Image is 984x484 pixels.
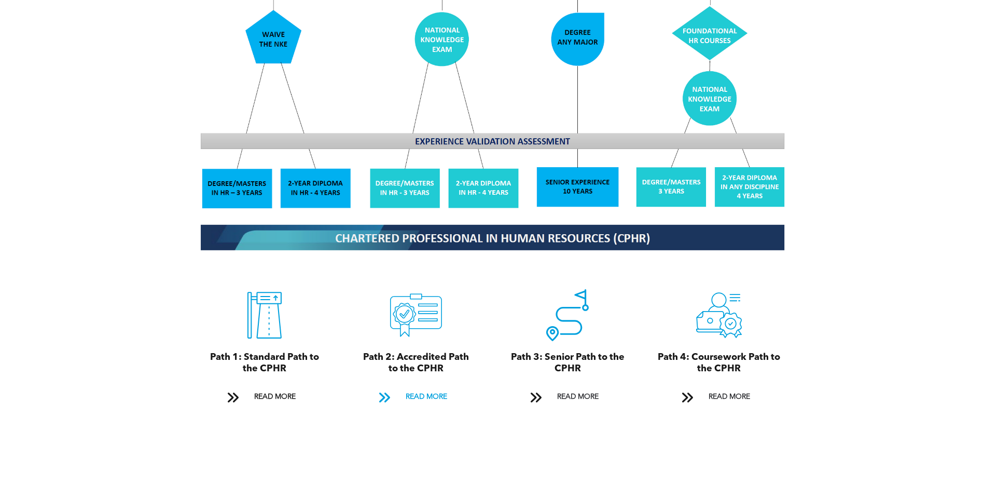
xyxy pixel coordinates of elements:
[511,353,625,373] span: Path 3: Senior Path to the CPHR
[674,387,764,407] a: READ MORE
[251,387,299,407] span: READ MORE
[220,387,309,407] a: READ MORE
[523,387,612,407] a: READ MORE
[658,353,780,373] span: Path 4: Coursework Path to the CPHR
[371,387,461,407] a: READ MORE
[705,387,754,407] span: READ MORE
[553,387,602,407] span: READ MORE
[402,387,451,407] span: READ MORE
[363,353,469,373] span: Path 2: Accredited Path to the CPHR
[210,353,319,373] span: Path 1: Standard Path to the CPHR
